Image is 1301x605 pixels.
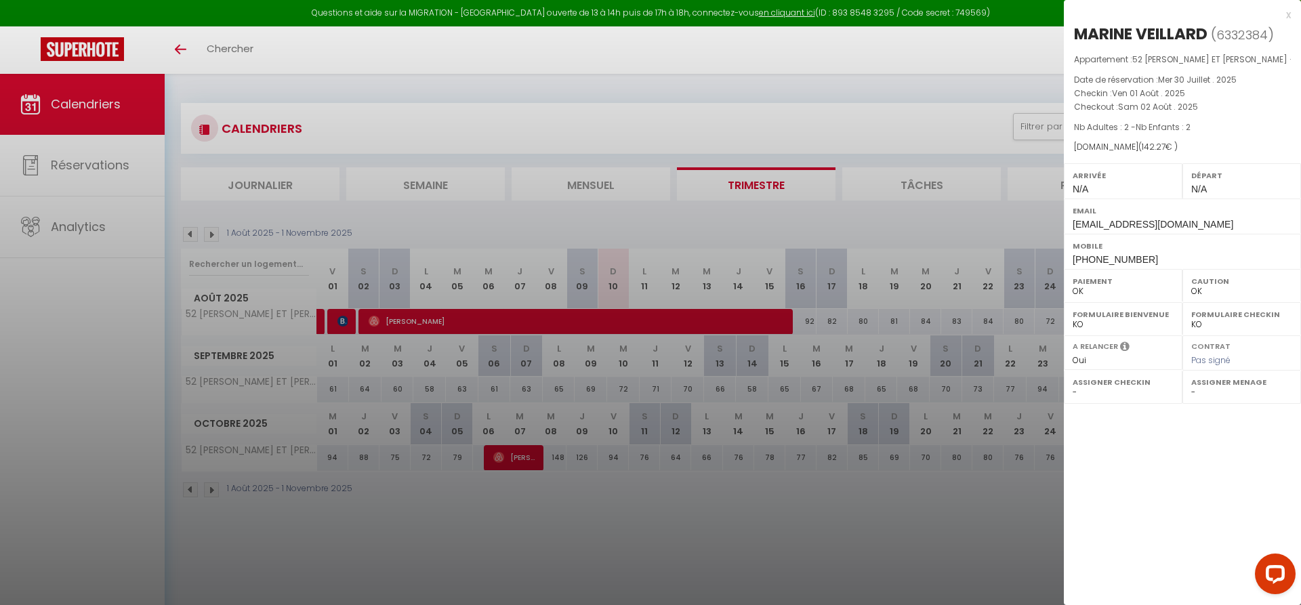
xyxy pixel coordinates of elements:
span: Nb Enfants : 2 [1136,121,1191,133]
p: Checkout : [1074,100,1291,114]
span: Sam 02 Août . 2025 [1118,101,1198,112]
span: N/A [1191,184,1207,194]
span: Nb Adultes : 2 - [1074,121,1191,133]
label: Paiement [1073,274,1174,288]
span: [EMAIL_ADDRESS][DOMAIN_NAME] [1073,219,1233,230]
label: Mobile [1073,239,1292,253]
div: x [1064,7,1291,23]
div: MARINE VEILLARD [1074,23,1207,45]
label: Arrivée [1073,169,1174,182]
label: Départ [1191,169,1292,182]
span: 6332384 [1216,26,1268,43]
label: Email [1073,204,1292,217]
label: Assigner Checkin [1073,375,1174,389]
p: Appartement : [1074,53,1291,66]
span: ( € ) [1138,141,1178,152]
label: Formulaire Bienvenue [1073,308,1174,321]
div: [DOMAIN_NAME] [1074,141,1291,154]
span: Mer 30 Juillet . 2025 [1158,74,1237,85]
label: A relancer [1073,341,1118,352]
label: Caution [1191,274,1292,288]
span: [PHONE_NUMBER] [1073,254,1158,265]
p: Checkin : [1074,87,1291,100]
span: ( ) [1211,25,1274,44]
span: 52 [PERSON_NAME] ET [PERSON_NAME] · [1132,54,1291,65]
span: Pas signé [1191,354,1231,366]
iframe: LiveChat chat widget [1244,548,1301,605]
p: Date de réservation : [1074,73,1291,87]
i: Sélectionner OUI si vous souhaiter envoyer les séquences de messages post-checkout [1120,341,1130,356]
label: Assigner Menage [1191,375,1292,389]
span: Ven 01 Août . 2025 [1112,87,1185,99]
span: 142.27 [1142,141,1165,152]
label: Contrat [1191,341,1231,350]
label: Formulaire Checkin [1191,308,1292,321]
span: N/A [1073,184,1088,194]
